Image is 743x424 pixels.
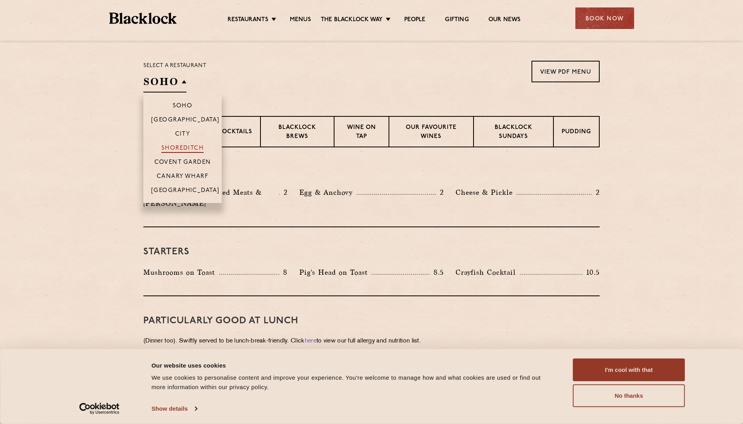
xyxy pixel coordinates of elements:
[582,267,600,277] p: 10.5
[290,16,311,25] a: Menus
[397,123,465,142] p: Our favourite wines
[175,131,190,139] p: City
[562,128,591,138] p: Pudding
[299,187,356,198] p: Egg & Anchovy
[445,16,468,25] a: Gifting
[342,123,381,142] p: Wine on Tap
[143,167,600,177] h3: Pre Chop Bites
[531,61,600,82] a: View PDF Menu
[173,103,193,111] p: Soho
[161,145,204,153] p: Shoreditch
[143,75,186,92] h2: SOHO
[592,187,600,198] p: 2
[573,359,685,381] button: I'm cool with that
[152,361,555,370] div: Our website uses cookies
[151,187,220,195] p: [GEOGRAPHIC_DATA]
[143,336,600,347] p: (Dinner too). Swiftly served to be lunch-break-friendly. Click to view our full allergy and nutri...
[488,16,521,25] a: Our News
[279,267,287,277] p: 8
[404,16,425,25] a: People
[575,7,634,29] div: Book Now
[143,316,600,326] h3: PARTICULARLY GOOD AT LUNCH
[154,159,211,167] p: Covent Garden
[228,16,268,25] a: Restaurants
[269,123,326,142] p: Blacklock Brews
[305,338,316,344] a: here
[299,267,372,278] p: Pig's Head on Toast
[143,247,600,257] h3: Starters
[65,403,134,415] a: Usercentrics Cookiebot - opens in a new window
[280,187,287,198] p: 2
[436,187,444,198] p: 2
[151,117,220,125] p: [GEOGRAPHIC_DATA]
[109,13,177,24] img: BL_Textured_Logo-footer-cropped.svg
[321,16,383,25] a: The Blacklock Way
[456,187,517,198] p: Cheese & Pickle
[482,123,545,142] p: Blacklock Sundays
[152,373,555,392] div: We use cookies to personalise content and improve your experience. You're welcome to manage how a...
[152,403,197,415] a: Show details
[430,267,444,277] p: 8.5
[143,61,206,71] p: Select a restaurant
[573,384,685,407] button: No thanks
[143,267,219,278] p: Mushrooms on Toast
[456,267,520,278] p: Crayfish Cocktail
[217,128,252,138] p: Cocktails
[157,173,208,181] p: Canary Wharf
